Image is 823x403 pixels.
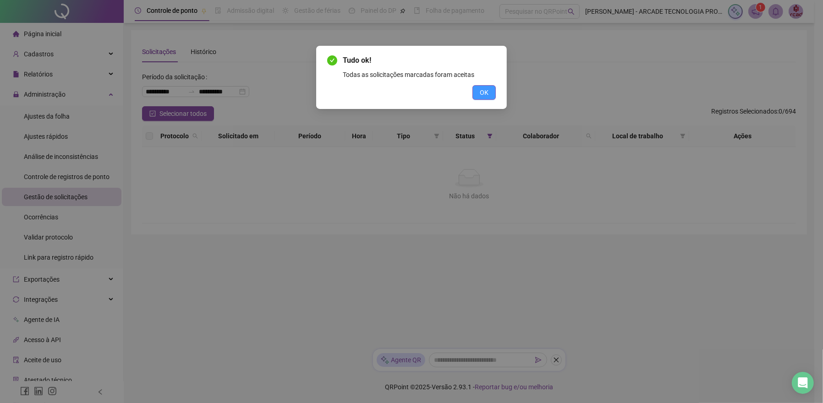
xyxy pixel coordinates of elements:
[792,372,814,394] div: Open Intercom Messenger
[327,55,337,65] span: check-circle
[472,85,496,100] button: OK
[480,87,488,98] span: OK
[343,70,496,80] div: Todas as solicitações marcadas foram aceitas
[343,55,496,66] span: Tudo ok!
